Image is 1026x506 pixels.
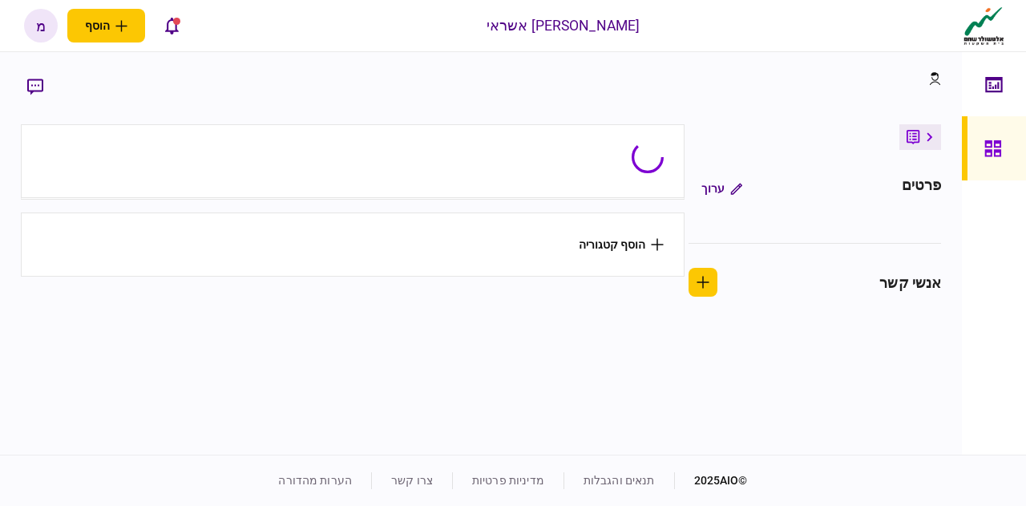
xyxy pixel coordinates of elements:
[391,474,433,487] a: צרו קשר
[24,9,58,43] button: מ
[674,472,748,489] div: © 2025 AIO
[67,9,145,43] button: פתח תפריט להוספת לקוח
[902,174,942,203] div: פרטים
[879,272,941,293] div: אנשי קשר
[579,238,664,251] button: הוסף קטגוריה
[584,474,655,487] a: תנאים והגבלות
[487,15,640,36] div: [PERSON_NAME] אשראי
[155,9,188,43] button: פתח רשימת התראות
[689,174,755,203] button: ערוך
[472,474,544,487] a: מדיניות פרטיות
[278,474,352,487] a: הערות מהדורה
[960,6,1008,46] img: client company logo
